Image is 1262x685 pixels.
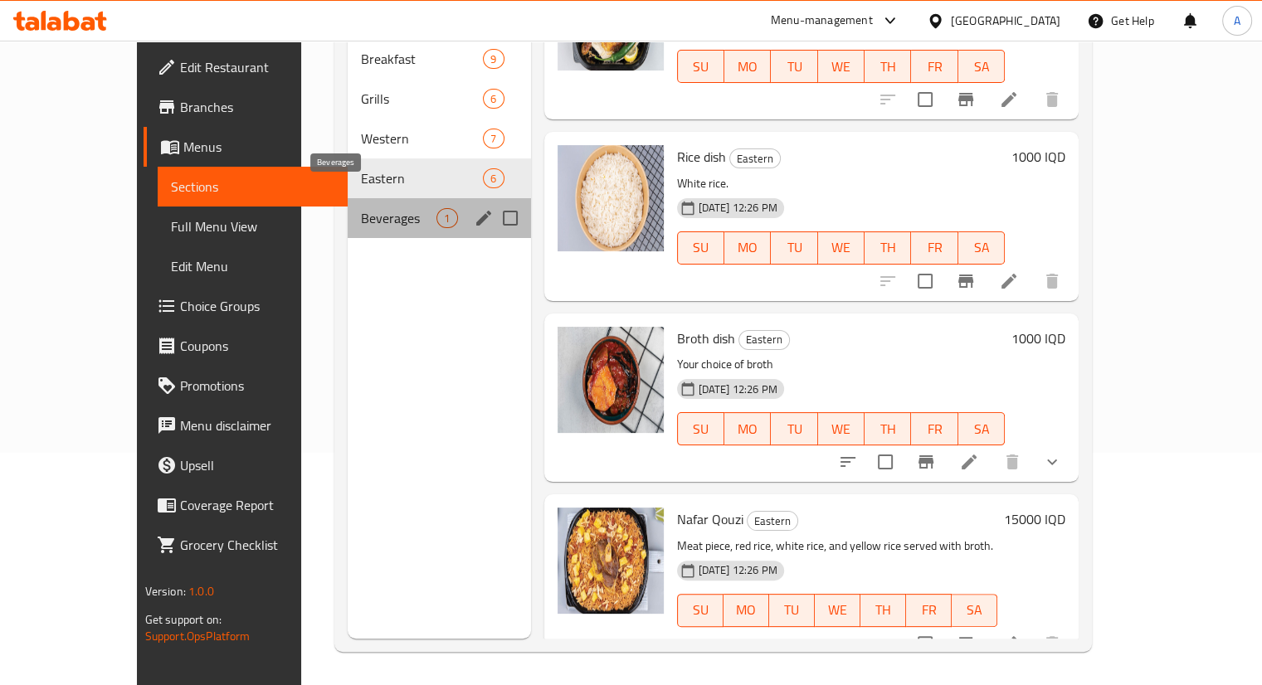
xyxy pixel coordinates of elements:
a: Edit menu item [959,452,979,472]
button: Branch-specific-item [946,624,986,663]
button: Branch-specific-item [946,80,986,119]
span: Upsell [180,455,334,475]
button: TH [865,50,911,83]
img: Nafar Qouzi [558,508,664,614]
span: Menus [183,137,334,157]
button: Branch-specific-item [906,442,946,482]
span: Edit Restaurant [180,57,334,77]
span: A [1234,12,1240,30]
div: Eastern [747,511,798,531]
div: Breakfast [361,49,483,69]
a: Menus [144,127,348,167]
p: Your choice of broth [677,354,1006,375]
span: MO [731,417,764,441]
span: SA [965,236,998,260]
svg: Show Choices [1042,452,1062,472]
span: SU [685,417,718,441]
p: Meat piece, red rice, white rice, and yellow rice served with broth. [677,536,998,556]
button: SU [677,231,724,265]
div: Eastern6 [348,158,530,198]
span: Nafar Qouzi [677,507,743,532]
span: [DATE] 12:26 PM [692,562,784,578]
span: Choice Groups [180,296,334,316]
span: SA [965,417,998,441]
button: MO [724,50,771,83]
span: MO [730,598,763,622]
button: SA [958,231,1005,265]
button: SA [958,50,1005,83]
button: FR [911,231,957,265]
button: delete [992,442,1032,482]
span: 6 [484,171,503,187]
span: SA [958,598,991,622]
span: Grills [361,89,483,109]
a: Edit Menu [158,246,348,286]
p: White rice. [677,173,1006,194]
span: SA [965,55,998,79]
button: SA [952,594,997,627]
a: Upsell [144,445,348,485]
button: TH [860,594,906,627]
span: [DATE] 12:26 PM [692,200,784,216]
button: FR [906,594,952,627]
span: 6 [484,91,503,107]
span: FR [918,236,951,260]
span: Beverages [361,208,436,228]
a: Edit menu item [999,90,1019,109]
span: Edit Menu [171,256,334,276]
div: Grills6 [348,79,530,119]
span: WE [825,55,858,79]
span: Eastern [748,512,797,531]
div: items [483,49,504,69]
div: [GEOGRAPHIC_DATA] [951,12,1060,30]
span: WE [821,598,854,622]
h6: 15000 IQD [1004,508,1065,531]
span: Promotions [180,376,334,396]
span: Eastern [730,149,780,168]
div: Beverages1edit [348,198,530,238]
button: sort-choices [828,442,868,482]
span: Broth dish [677,326,735,351]
a: Edit Restaurant [144,47,348,87]
span: TH [871,236,904,260]
button: SA [958,412,1005,445]
span: Coupons [180,336,334,356]
div: Breakfast9 [348,39,530,79]
span: FR [918,55,951,79]
span: TU [777,55,811,79]
button: delete [1032,261,1072,301]
span: 9 [484,51,503,67]
div: Menu-management [771,11,873,31]
button: edit [471,206,496,231]
span: TU [776,598,808,622]
button: TH [865,231,911,265]
span: 7 [484,131,503,147]
div: items [436,208,457,228]
button: TU [771,231,817,265]
a: Promotions [144,366,348,406]
button: TU [771,412,817,445]
button: TH [865,412,911,445]
button: MO [724,231,771,265]
span: WE [825,236,858,260]
span: Western [361,129,483,148]
a: Edit menu item [999,271,1019,291]
span: [DATE] 12:26 PM [692,381,784,397]
div: Eastern [729,148,781,168]
button: delete [1032,624,1072,663]
span: MO [731,236,764,260]
span: 1 [437,211,456,226]
span: Select to update [908,626,943,661]
button: SU [677,412,724,445]
button: WE [815,594,860,627]
button: FR [911,50,957,83]
div: Western7 [348,119,530,158]
button: MO [724,594,769,627]
span: Rice dish [677,144,726,169]
button: Branch-specific-item [946,261,986,301]
span: Menu disclaimer [180,415,334,435]
a: Menu disclaimer [144,406,348,445]
img: Broth dish [558,327,664,433]
button: WE [818,231,865,265]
